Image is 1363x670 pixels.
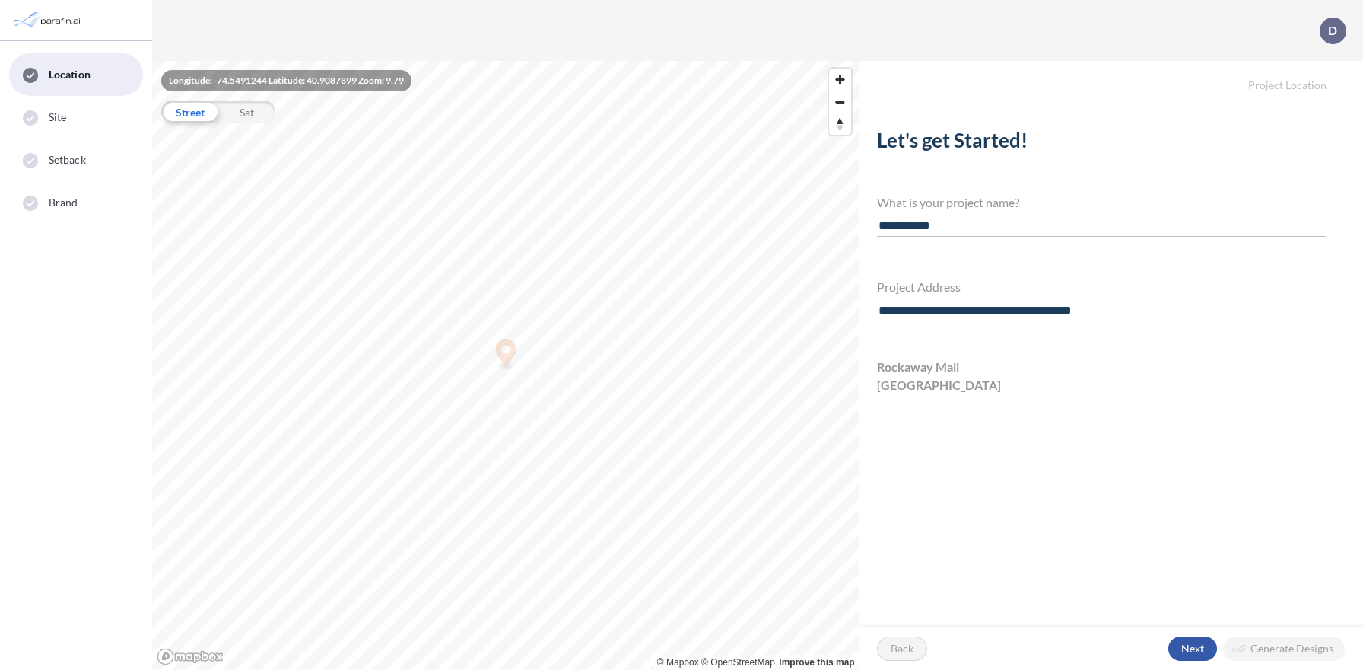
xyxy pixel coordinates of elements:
[152,61,859,670] canvas: Map
[877,376,1001,394] span: [GEOGRAPHIC_DATA]
[779,657,854,668] a: Improve this map
[49,110,66,125] span: Site
[657,657,699,668] a: Mapbox
[157,648,224,665] a: Mapbox homepage
[877,358,959,376] span: Rockaway Mall
[829,69,851,91] button: Zoom in
[877,279,1326,294] h4: Project Address
[859,61,1363,92] h5: Project Location
[1328,24,1337,37] p: D
[829,113,851,135] button: Reset bearing to north
[877,195,1326,209] h4: What is your project name?
[218,100,275,123] div: Sat
[161,100,218,123] div: Street
[49,152,86,167] span: Setback
[49,67,91,82] span: Location
[829,91,851,113] button: Zoom out
[1168,636,1217,661] button: Next
[701,657,775,668] a: OpenStreetMap
[11,6,85,34] img: Parafin
[49,195,78,210] span: Brand
[161,70,411,91] div: Longitude: -74.5491244 Latitude: 40.9087899 Zoom: 9.79
[496,340,516,371] div: Map marker
[877,129,1326,158] h2: Let's get Started!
